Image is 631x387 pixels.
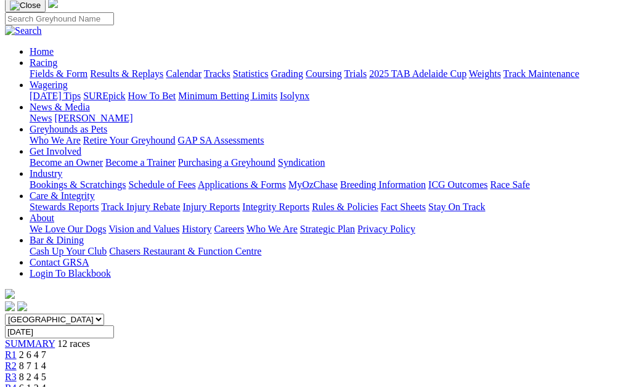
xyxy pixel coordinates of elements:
[30,91,626,102] div: Wagering
[30,202,99,212] a: Stewards Reports
[357,224,415,234] a: Privacy Policy
[109,246,261,256] a: Chasers Restaurant & Function Centre
[108,224,179,234] a: Vision and Values
[54,113,132,123] a: [PERSON_NAME]
[288,179,338,190] a: MyOzChase
[246,224,298,234] a: Who We Are
[271,68,303,79] a: Grading
[30,91,81,101] a: [DATE] Tips
[30,46,54,57] a: Home
[469,68,501,79] a: Weights
[30,135,626,146] div: Greyhounds as Pets
[30,135,81,145] a: Who We Are
[30,224,626,235] div: About
[30,157,103,168] a: Become an Owner
[30,68,626,79] div: Racing
[128,91,176,101] a: How To Bet
[30,190,95,201] a: Care & Integrity
[57,338,90,349] span: 12 races
[30,113,626,124] div: News & Media
[101,202,180,212] a: Track Injury Rebate
[30,68,88,79] a: Fields & Form
[5,301,15,311] img: facebook.svg
[128,179,195,190] a: Schedule of Fees
[30,102,90,112] a: News & Media
[83,135,176,145] a: Retire Your Greyhound
[204,68,230,79] a: Tracks
[83,91,125,101] a: SUREpick
[178,91,277,101] a: Minimum Betting Limits
[5,289,15,299] img: logo-grsa-white.png
[30,79,68,90] a: Wagering
[306,68,342,79] a: Coursing
[30,113,52,123] a: News
[5,349,17,360] a: R1
[490,179,529,190] a: Race Safe
[182,224,211,234] a: History
[30,202,626,213] div: Care & Integrity
[278,157,325,168] a: Syndication
[30,246,626,257] div: Bar & Dining
[30,146,81,157] a: Get Involved
[381,202,426,212] a: Fact Sheets
[5,325,114,338] input: Select date
[344,68,367,79] a: Trials
[178,157,275,168] a: Purchasing a Greyhound
[30,224,106,234] a: We Love Our Dogs
[19,349,46,360] span: 2 6 4 7
[30,124,107,134] a: Greyhounds as Pets
[10,1,41,10] img: Close
[280,91,309,101] a: Isolynx
[30,179,126,190] a: Bookings & Scratchings
[19,361,46,371] span: 8 7 1 4
[30,235,84,245] a: Bar & Dining
[30,246,107,256] a: Cash Up Your Club
[5,372,17,382] a: R3
[5,25,42,36] img: Search
[30,179,626,190] div: Industry
[428,179,487,190] a: ICG Outcomes
[312,202,378,212] a: Rules & Policies
[503,68,579,79] a: Track Maintenance
[30,257,89,267] a: Contact GRSA
[214,224,244,234] a: Careers
[17,301,27,311] img: twitter.svg
[30,268,111,279] a: Login To Blackbook
[105,157,176,168] a: Become a Trainer
[166,68,202,79] a: Calendar
[242,202,309,212] a: Integrity Reports
[178,135,264,145] a: GAP SA Assessments
[5,361,17,371] a: R2
[198,179,286,190] a: Applications & Forms
[5,338,55,349] a: SUMMARY
[30,157,626,168] div: Get Involved
[340,179,426,190] a: Breeding Information
[30,213,54,223] a: About
[300,224,355,234] a: Strategic Plan
[428,202,485,212] a: Stay On Track
[5,12,114,25] input: Search
[90,68,163,79] a: Results & Replays
[30,57,57,68] a: Racing
[182,202,240,212] a: Injury Reports
[30,168,62,179] a: Industry
[19,372,46,382] span: 8 2 4 5
[233,68,269,79] a: Statistics
[369,68,466,79] a: 2025 TAB Adelaide Cup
